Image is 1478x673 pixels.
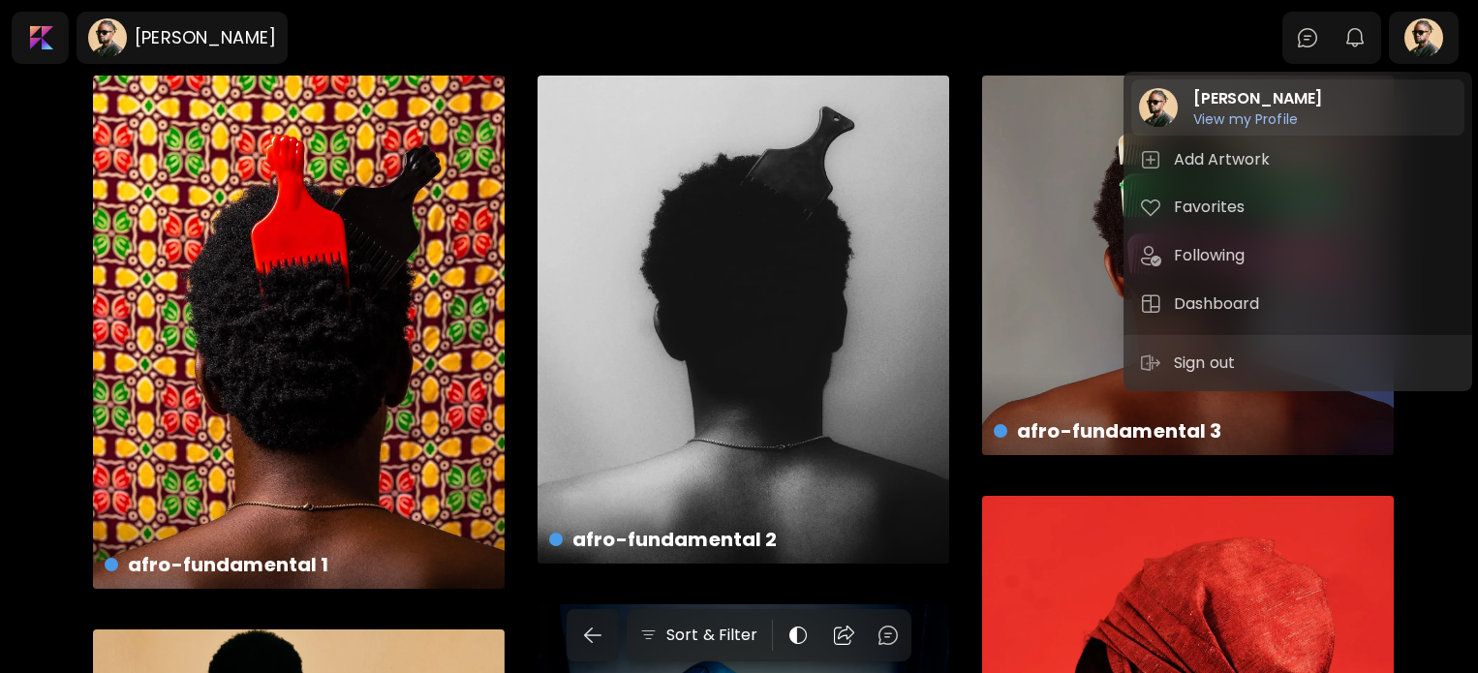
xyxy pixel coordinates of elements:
[1131,188,1464,227] button: tabFavorites
[1131,140,1464,179] button: tabAdd Artwork
[1193,87,1322,110] h2: [PERSON_NAME]
[1174,352,1241,375] p: Sign out
[1139,196,1162,219] img: tab
[1174,292,1265,316] h5: Dashboard
[1139,292,1162,316] img: tab
[1139,244,1162,267] img: tab
[1131,236,1464,275] button: tabFollowing
[1139,148,1162,171] img: tab
[1174,196,1250,219] h5: Favorites
[1131,344,1248,382] button: sign-outSign out
[1139,352,1162,375] img: sign-out
[1131,285,1464,323] button: tabDashboard
[1193,110,1322,128] h6: View my Profile
[1174,244,1250,267] h5: Following
[1174,148,1276,171] h5: Add Artwork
